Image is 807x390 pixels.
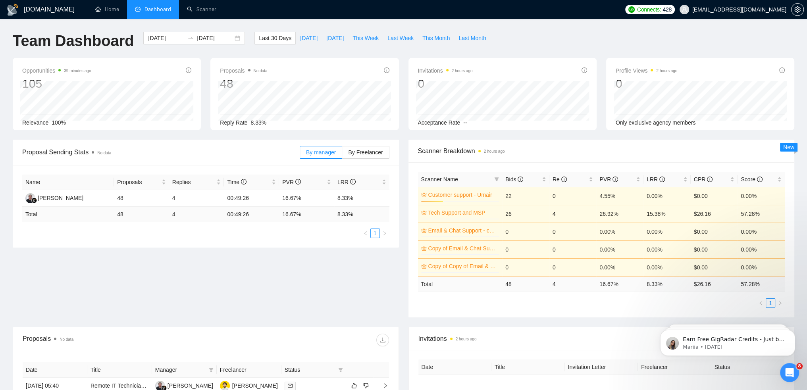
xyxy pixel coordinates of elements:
span: filter [337,364,345,376]
td: 8.33% [334,190,389,207]
td: 26.92% [596,205,643,223]
td: 00:49:26 [224,190,279,207]
a: 1 [766,299,775,307]
span: Re [553,176,567,183]
td: 0.00% [596,258,643,276]
span: By Freelancer [348,149,383,156]
a: Email & Chat Support - customer support S-1 [428,226,498,235]
span: [DATE] [326,34,344,42]
td: 0.00% [643,223,691,240]
div: 48 [220,76,267,91]
td: 0.00% [643,258,691,276]
span: crown [421,228,427,233]
a: Copy of Email & Chat Support - customer support S-1 [428,244,498,253]
button: download [376,334,389,346]
td: 8.33 % [643,276,691,292]
span: info-circle [350,179,356,184]
div: [PERSON_NAME] [232,381,278,390]
span: swap-right [187,35,194,41]
button: This Week [348,32,383,44]
button: right [380,229,389,238]
td: 4.55% [596,187,643,205]
time: 39 minutes ago [64,69,91,73]
span: Invitations [418,334,785,344]
span: Acceptance Rate [418,119,460,126]
span: Invitations [418,66,473,75]
span: dashboard [135,6,141,12]
time: 2 hours ago [656,69,677,73]
div: 0 [418,76,473,91]
td: Total [418,276,503,292]
th: Proposals [114,175,169,190]
span: filter [338,367,343,372]
span: info-circle [612,177,618,182]
td: 57.28 % [738,276,785,292]
span: left [759,301,763,305]
a: searchScanner [187,6,216,13]
span: filter [494,177,499,182]
td: 4 [549,205,597,223]
span: 8.33% [251,119,267,126]
span: New [783,144,794,150]
td: $0.00 [691,187,738,205]
span: Last 30 Days [259,34,291,42]
td: 0.00% [596,240,643,258]
span: No data [254,69,268,73]
span: info-circle [384,67,389,73]
td: 0.00% [738,187,785,205]
span: filter [493,173,501,185]
span: LRR [337,179,356,185]
span: info-circle [186,67,191,73]
time: 2 hours ago [456,337,477,341]
td: 4 [169,207,224,222]
span: info-circle [659,177,665,182]
td: 0.00% [643,187,691,205]
th: Replies [169,175,224,190]
td: 4 [549,276,597,292]
td: 0 [549,258,597,276]
a: HM[PERSON_NAME] [220,382,278,388]
td: 48 [502,276,549,292]
span: Reply Rate [220,119,247,126]
a: 1 [371,229,379,238]
div: 0 [616,76,678,91]
span: Connects: [637,5,661,14]
span: Relevance [22,119,48,126]
td: 0 [502,258,549,276]
td: Total [22,207,114,222]
span: PVR [282,179,301,185]
th: Freelancer [217,362,281,378]
time: 2 hours ago [484,149,505,154]
time: 2 hours ago [452,69,473,73]
a: Copy of Copy of Email & Chat Support - customer support S-1 [428,262,498,271]
td: 48 [114,207,169,222]
button: [DATE] [322,32,348,44]
span: 100% [52,119,66,126]
td: 0 [502,240,549,258]
th: Name [22,175,114,190]
li: Next Page [775,298,785,308]
button: Last Month [454,32,490,44]
td: 0 [502,223,549,240]
a: homeHome [95,6,119,13]
span: right [382,231,387,236]
span: 8 [796,363,803,369]
img: upwork-logo.png [628,6,635,13]
td: 00:49:26 [224,207,279,222]
span: PVR [599,176,618,183]
button: left [756,298,766,308]
span: Replies [172,178,215,186]
a: Remote IT Technician (German Speaking) for Client Support [91,382,239,389]
td: 4 [169,190,224,207]
a: Tech Support and MSP [428,208,498,217]
span: dislike [363,382,369,389]
span: crown [421,192,427,198]
img: logo [6,4,19,16]
span: crown [421,263,427,269]
a: setting [791,6,804,13]
a: Customer support - Umair [428,190,498,199]
input: End date [197,34,233,42]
